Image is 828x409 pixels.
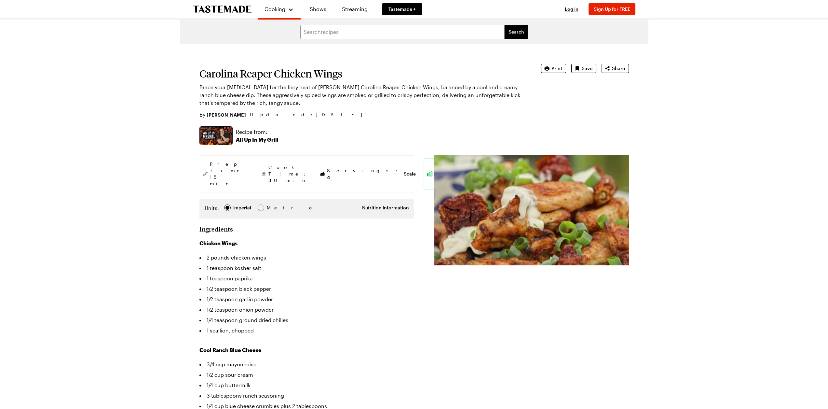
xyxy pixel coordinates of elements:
h3: Chicken Wings [199,239,414,247]
li: 1/2 teaspoon onion powder [199,304,414,315]
li: 2 pounds chicken wings [199,252,414,263]
label: Units: [205,204,219,212]
a: [PERSON_NAME] [207,111,246,118]
li: 1 teaspoon kosher salt [199,263,414,273]
a: Tastemade + [382,3,422,15]
span: Cooking [265,6,285,12]
span: Prep Time: 15 min [210,161,250,187]
span: 4 [327,174,330,180]
p: All Up In My Grill [236,136,278,144]
span: Metric [267,204,281,211]
button: filters [505,25,528,39]
h1: Carolina Reaper Chicken Wings [199,68,523,79]
button: Sign Up for FREE [589,3,635,15]
button: Nutrition Information [362,204,409,211]
span: Sign Up for FREE [594,6,630,12]
button: Log In [559,6,585,12]
span: Search [509,29,524,35]
li: 3/4 cup mayonnaise [199,359,414,370]
p: Brace your [MEDICAL_DATA] for the fiery heat of [PERSON_NAME] Carolina Reaper Chicken Wings, bala... [199,83,523,107]
h2: Ingredients [199,225,233,233]
li: 1 teaspoon paprika [199,273,414,284]
span: Share [612,65,625,72]
span: Updated : [DATE] [250,111,369,118]
button: Save recipe [571,64,596,73]
p: Recipe from: [236,128,278,136]
span: Imperial [233,204,252,211]
li: 1/4 cup buttermilk [199,380,414,390]
button: Print [541,64,566,73]
span: Save [582,65,592,72]
span: Cook Time: 30 min [268,164,309,184]
li: 1/2 cup sour cream [199,370,414,380]
div: Imperial Metric [205,204,280,213]
span: Log In [565,6,578,12]
button: Share [602,64,629,73]
li: 3 tablespoons ranch seasoning [199,390,414,401]
li: 1/2 teaspoon garlic powder [199,294,414,304]
h3: Cool Ranch Blue Cheese [199,346,414,354]
button: Scale [404,171,416,177]
span: Tastemade + [388,6,416,12]
a: Recipe from:All Up In My Grill [236,128,278,144]
li: 1 scallion, chopped [199,325,414,336]
li: 1/2 teaspoon black pepper [199,284,414,294]
span: Servings: [327,167,400,181]
li: 1/4 teaspoon ground dried chilies [199,315,414,325]
p: By [199,111,246,119]
div: Imperial [233,204,251,211]
span: Print [551,65,562,72]
button: Cooking [265,3,294,16]
img: Show where recipe is used [199,126,233,145]
a: To Tastemade Home Page [193,6,251,13]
